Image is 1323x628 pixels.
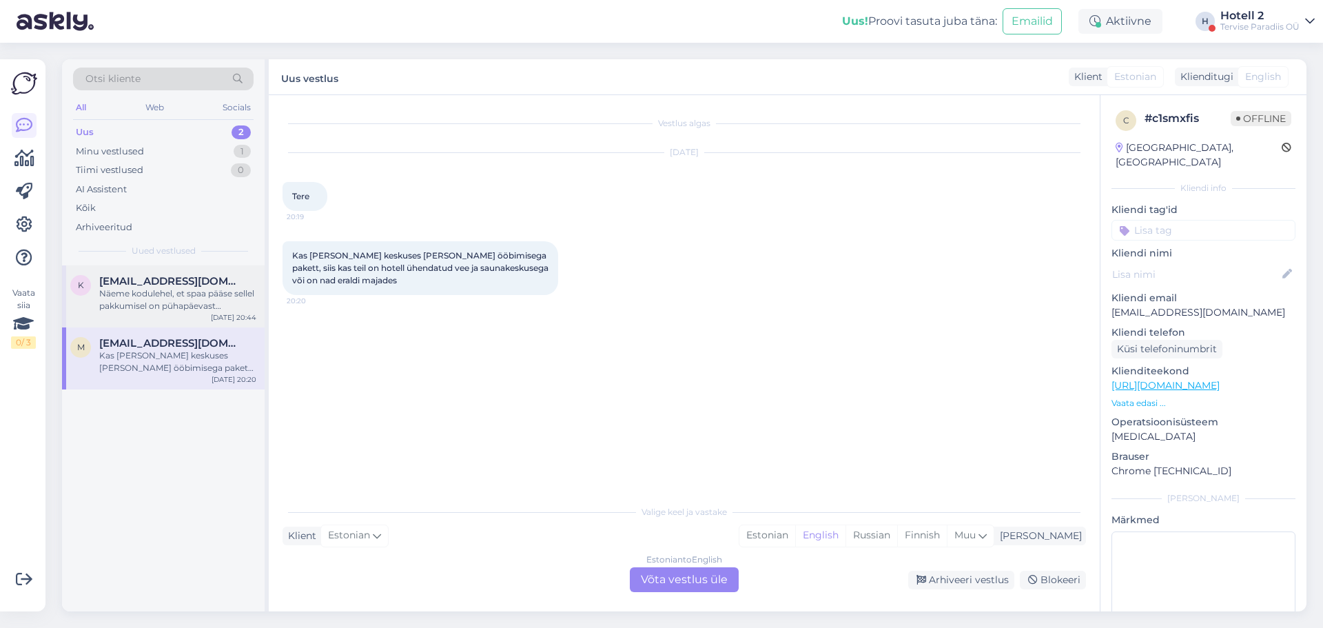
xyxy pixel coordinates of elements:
span: Kas [PERSON_NAME] keskuses [PERSON_NAME] ööbimisega pakett, siis kas teil on hotell ühendatud vee... [292,250,551,285]
div: [DATE] 20:20 [212,374,256,385]
div: Klient [283,529,316,543]
span: marliisike@gmail.com [99,337,243,350]
div: Estonian [739,525,795,546]
div: Socials [220,99,254,117]
div: [DATE] [283,146,1086,159]
span: English [1245,70,1281,84]
div: Vestlus algas [283,117,1086,130]
div: Tiimi vestlused [76,163,143,177]
p: Kliendi nimi [1111,246,1295,261]
p: [EMAIL_ADDRESS][DOMAIN_NAME] [1111,305,1295,320]
div: Tervise Paradiis OÜ [1220,21,1300,32]
p: Brauser [1111,449,1295,464]
div: Näeme kodulehel, et spaa pääse sellel pakkumisel on pühapäevast neljapäevani aga kui tuleme laupä... [99,287,256,312]
button: Emailid [1003,8,1062,34]
div: Blokeeri [1020,571,1086,589]
div: Finnish [897,525,947,546]
span: kadi.suits12@gmail.com [99,275,243,287]
span: Tere [292,191,309,201]
p: [MEDICAL_DATA] [1111,429,1295,444]
p: Märkmed [1111,513,1295,527]
p: Kliendi telefon [1111,325,1295,340]
span: c [1123,115,1129,125]
p: Chrome [TECHNICAL_ID] [1111,464,1295,478]
div: 0 [231,163,251,177]
div: Estonian to English [646,554,722,566]
span: 20:20 [287,296,338,306]
div: # c1smxfis [1145,110,1231,127]
div: All [73,99,89,117]
div: English [795,525,845,546]
span: Uued vestlused [132,245,196,257]
div: [PERSON_NAME] [1111,492,1295,505]
div: Võta vestlus üle [630,567,739,592]
p: Operatsioonisüsteem [1111,415,1295,429]
div: Kas [PERSON_NAME] keskuses [PERSON_NAME] ööbimisega pakett, siis kas teil on hotell ühendatud vee... [99,350,256,374]
div: Hotell 2 [1220,10,1300,21]
div: Arhiveeri vestlus [908,571,1014,589]
div: Web [143,99,167,117]
span: Estonian [1114,70,1156,84]
p: Vaata edasi ... [1111,397,1295,409]
p: Kliendi tag'id [1111,203,1295,217]
div: [DATE] 20:44 [211,312,256,323]
div: Russian [845,525,897,546]
p: Klienditeekond [1111,364,1295,378]
div: Uus [76,125,94,139]
span: Muu [954,529,976,541]
label: Uus vestlus [281,68,338,86]
div: 1 [234,145,251,159]
span: Estonian [328,528,370,543]
span: m [77,342,85,352]
div: Minu vestlused [76,145,144,159]
img: Askly Logo [11,70,37,97]
div: Klient [1069,70,1102,84]
span: k [78,280,84,290]
b: Uus! [842,14,868,28]
input: Lisa nimi [1112,267,1280,282]
a: [URL][DOMAIN_NAME] [1111,379,1220,392]
div: Küsi telefoninumbrit [1111,340,1222,358]
div: Proovi tasuta juba täna: [842,13,997,30]
div: Kliendi info [1111,182,1295,194]
div: Arhiveeritud [76,221,132,234]
span: Otsi kliente [85,72,141,86]
div: Vaata siia [11,287,36,349]
div: [GEOGRAPHIC_DATA], [GEOGRAPHIC_DATA] [1116,141,1282,170]
div: Valige keel ja vastake [283,506,1086,518]
span: 20:19 [287,212,338,222]
div: 0 / 3 [11,336,36,349]
div: AI Assistent [76,183,127,196]
a: Hotell 2Tervise Paradiis OÜ [1220,10,1315,32]
div: [PERSON_NAME] [994,529,1082,543]
p: Kliendi email [1111,291,1295,305]
div: Aktiivne [1078,9,1162,34]
input: Lisa tag [1111,220,1295,241]
span: Offline [1231,111,1291,126]
div: 2 [232,125,251,139]
div: H [1196,12,1215,31]
div: Klienditugi [1175,70,1233,84]
div: Kõik [76,201,96,215]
